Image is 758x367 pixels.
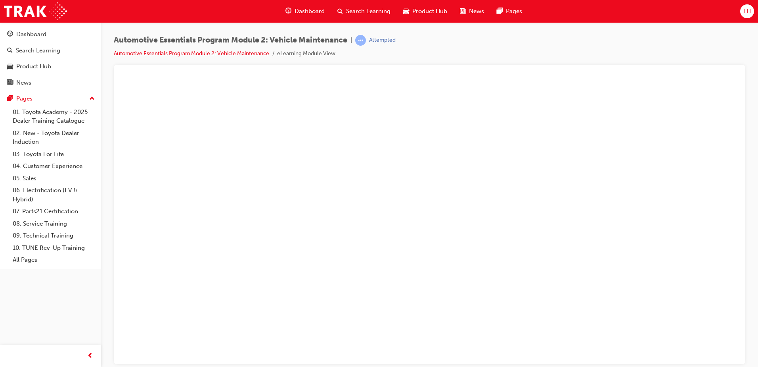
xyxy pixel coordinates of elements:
a: 04. Customer Experience [10,160,98,172]
a: 08. Service Training [10,218,98,230]
span: up-icon [89,94,95,104]
div: News [16,78,31,87]
img: Trak [4,2,67,20]
a: 02. New - Toyota Dealer Induction [10,127,98,148]
span: guage-icon [7,31,13,38]
span: Search Learning [346,7,390,16]
a: 09. Technical Training [10,230,98,242]
button: Pages [3,91,98,106]
a: Dashboard [3,27,98,42]
span: Pages [506,7,522,16]
span: Automotive Essentials Program Module 2: Vehicle Maintenance [114,36,347,45]
a: 03. Toyota For Life [10,148,98,160]
a: news-iconNews [454,3,490,19]
span: guage-icon [285,6,291,16]
a: Product Hub [3,59,98,74]
span: car-icon [403,6,409,16]
a: All Pages [10,254,98,266]
span: prev-icon [87,351,93,361]
span: LH [743,7,751,16]
span: | [350,36,352,45]
a: pages-iconPages [490,3,528,19]
a: guage-iconDashboard [279,3,331,19]
span: news-icon [7,79,13,87]
span: learningRecordVerb_ATTEMPT-icon [355,35,366,46]
a: Automotive Essentials Program Module 2: Vehicle Maintenance [114,50,269,57]
li: eLearning Module View [277,49,335,58]
span: News [469,7,484,16]
a: search-iconSearch Learning [331,3,397,19]
a: 10. TUNE Rev-Up Training [10,242,98,254]
span: news-icon [460,6,466,16]
span: Dashboard [295,7,325,16]
span: pages-icon [497,6,503,16]
span: Product Hub [412,7,447,16]
div: Search Learning [16,46,60,55]
span: pages-icon [7,95,13,102]
span: search-icon [7,47,13,54]
div: Attempted [369,37,396,44]
div: Product Hub [16,62,51,71]
span: car-icon [7,63,13,70]
span: search-icon [337,6,343,16]
button: DashboardSearch LearningProduct HubNews [3,25,98,91]
a: car-iconProduct Hub [397,3,454,19]
button: LH [740,4,754,18]
a: Search Learning [3,43,98,58]
div: Dashboard [16,30,46,39]
a: 06. Electrification (EV & Hybrid) [10,184,98,205]
div: Pages [16,94,33,103]
a: 01. Toyota Academy - 2025 Dealer Training Catalogue [10,106,98,127]
a: 05. Sales [10,172,98,185]
a: News [3,75,98,90]
a: 07. Parts21 Certification [10,205,98,218]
